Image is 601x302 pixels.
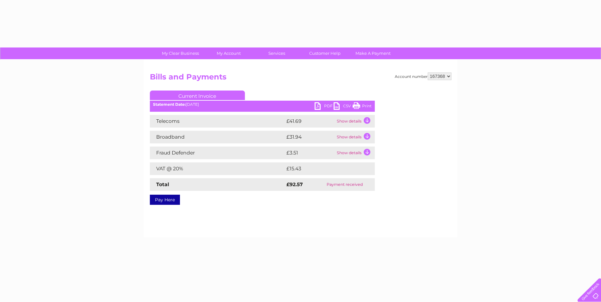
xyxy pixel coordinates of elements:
[150,195,180,205] a: Pay Here
[150,115,285,128] td: Telecoms
[150,147,285,159] td: Fraud Defender
[150,102,375,107] div: [DATE]
[202,47,255,59] a: My Account
[154,47,207,59] a: My Clear Business
[335,147,375,159] td: Show details
[315,178,374,191] td: Payment received
[150,131,285,143] td: Broadband
[156,181,169,187] strong: Total
[335,115,375,128] td: Show details
[334,102,353,111] a: CSV
[299,47,351,59] a: Customer Help
[153,102,186,107] b: Statement Date:
[315,102,334,111] a: PDF
[285,147,335,159] td: £3.51
[395,72,451,80] div: Account number
[286,181,303,187] strong: £92.57
[353,102,372,111] a: Print
[150,91,245,100] a: Current Invoice
[285,115,335,128] td: £41.69
[285,131,335,143] td: £31.94
[150,72,451,85] h2: Bills and Payments
[150,162,285,175] td: VAT @ 20%
[335,131,375,143] td: Show details
[285,162,361,175] td: £15.43
[347,47,399,59] a: Make A Payment
[251,47,303,59] a: Services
